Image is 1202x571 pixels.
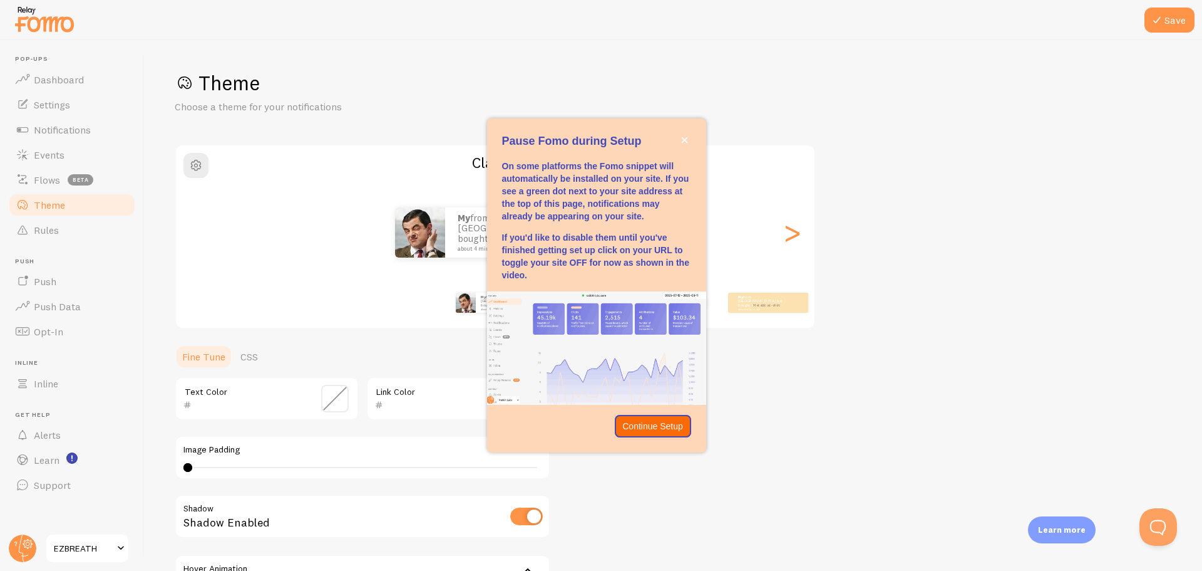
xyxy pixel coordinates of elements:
img: Fomo [395,207,445,258]
div: Learn more [1028,516,1096,543]
span: beta [68,174,93,186]
strong: My [481,295,486,300]
span: Opt-In [34,325,63,338]
p: On some platforms the Fomo snippet will automatically be installed on your site. If you see a gre... [502,160,691,223]
iframe: Help Scout Beacon - Open [1139,508,1177,546]
small: about 4 minutes ago [738,308,787,310]
a: Push [8,269,136,294]
button: close, [678,134,691,147]
p: If you'd like to disable them until you've finished getting set up click on your URL to toggle yo... [502,231,691,281]
span: Inline [34,377,58,390]
span: Dashboard [34,73,84,86]
a: Flows beta [8,167,136,192]
p: Pause Fomo during Setup [502,134,691,150]
span: Push [34,275,56,288]
a: EZBREATH [45,533,130,563]
span: Events [34,149,64,161]
button: Continue Setup [615,415,691,437]
a: Events [8,142,136,167]
small: about 4 minutes ago [481,308,530,310]
a: Inline [8,371,136,396]
span: Notifications [34,123,91,136]
span: Push [15,258,136,266]
small: about 4 minutes ago [458,246,579,252]
span: Rules [34,224,59,236]
a: Metallica t-shirt [753,303,780,308]
h1: Theme [175,70,1172,96]
div: Next slide [784,187,799,278]
p: Choose a theme for your notifications [175,100,475,114]
svg: <p>Watch New Feature Tutorials!</p> [66,453,78,464]
img: Fomo [456,293,476,313]
a: Opt-In [8,319,136,344]
a: Alerts [8,422,136,448]
a: Learn [8,448,136,473]
p: from [GEOGRAPHIC_DATA] just bought a [458,213,583,252]
label: Image Padding [183,444,542,456]
span: Get Help [15,411,136,419]
span: Pop-ups [15,55,136,63]
a: Rules [8,217,136,243]
a: Dashboard [8,67,136,92]
strong: My [458,212,470,224]
strong: My [738,295,743,300]
a: Theme [8,192,136,217]
a: Settings [8,92,136,117]
img: fomo-relay-logo-orange.svg [13,3,76,35]
h2: Classic [176,153,814,172]
div: Pause Fomo during Setup [487,118,706,452]
span: Support [34,479,71,491]
div: Shadow Enabled [175,495,550,540]
span: Alerts [34,429,61,441]
a: CSS [233,344,265,369]
p: Learn more [1038,524,1086,536]
a: Notifications [8,117,136,142]
span: Learn [34,454,59,466]
a: Fine Tune [175,344,233,369]
a: Push Data [8,294,136,319]
span: Settings [34,98,70,111]
span: Push Data [34,300,81,313]
span: Theme [34,199,65,211]
a: Support [8,473,136,498]
p: from [GEOGRAPHIC_DATA] just bought a [481,295,531,310]
span: Flows [34,174,60,186]
span: EZBREATH [54,541,113,556]
p: from [GEOGRAPHIC_DATA] just bought a [738,295,788,310]
p: Continue Setup [622,420,684,432]
span: Inline [15,359,136,367]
